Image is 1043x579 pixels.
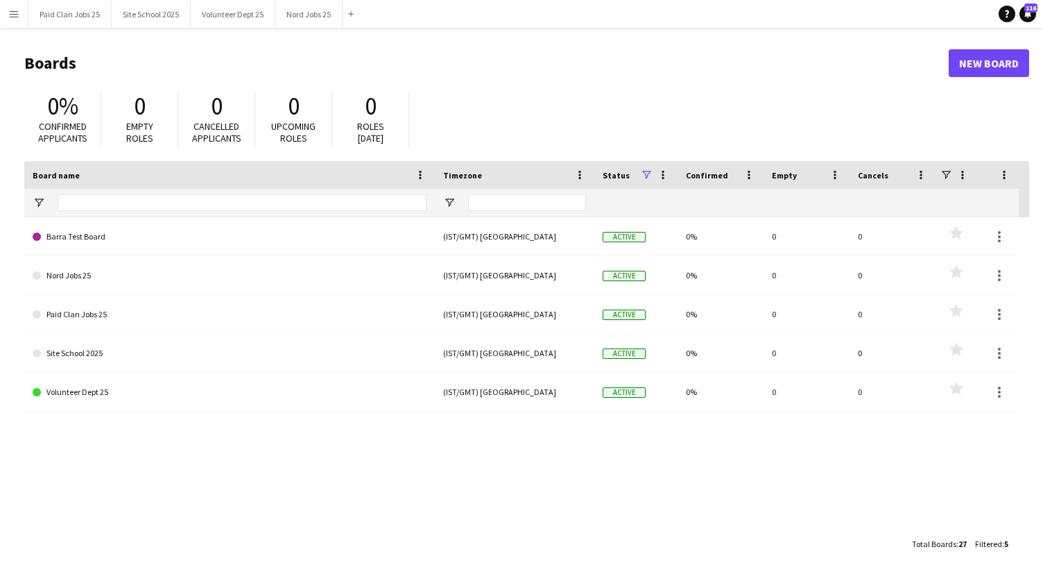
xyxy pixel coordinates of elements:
div: 0% [678,217,764,255]
div: 0% [678,256,764,294]
div: (IST/GMT) [GEOGRAPHIC_DATA] [435,295,594,333]
a: Site School 2025 [33,334,426,373]
a: 116 [1019,6,1036,22]
span: Active [603,271,646,281]
span: Empty [772,170,797,181]
div: (IST/GMT) [GEOGRAPHIC_DATA] [435,373,594,411]
span: Cancelled applicants [192,120,241,144]
span: Active [603,232,646,242]
button: Paid Clan Jobs 25 [28,1,112,28]
div: 0 [850,217,936,255]
div: 0 [764,373,850,411]
button: Site School 2025 [112,1,191,28]
div: (IST/GMT) [GEOGRAPHIC_DATA] [435,334,594,372]
button: Volunteer Dept 25 [191,1,275,28]
span: 27 [958,539,967,549]
a: Volunteer Dept 25 [33,373,426,412]
span: 116 [1024,3,1037,12]
span: Status [603,170,630,181]
span: 0% [47,91,78,121]
a: Paid Clan Jobs 25 [33,295,426,334]
a: New Board [949,49,1029,77]
span: Confirmed [686,170,728,181]
span: Confirmed applicants [38,120,87,144]
div: 0 [850,256,936,294]
div: 0 [850,373,936,411]
div: 0 [850,295,936,333]
span: Empty roles [126,120,153,144]
span: Active [603,349,646,359]
div: 0 [764,217,850,255]
span: 0 [134,91,146,121]
div: : [912,530,967,557]
h1: Boards [24,53,949,74]
div: 0 [850,334,936,372]
span: Active [603,387,646,398]
span: 0 [288,91,300,121]
span: Roles [DATE] [357,120,384,144]
div: 0 [764,256,850,294]
span: 0 [365,91,377,121]
a: Nord Jobs 25 [33,256,426,295]
span: 0 [211,91,223,121]
div: 0% [678,373,764,411]
a: Barra Test Board [33,217,426,256]
div: 0% [678,334,764,372]
input: Board name Filter Input [58,194,426,211]
button: Open Filter Menu [443,196,456,209]
span: Upcoming roles [271,120,316,144]
span: Board name [33,170,80,181]
button: Open Filter Menu [33,196,45,209]
span: Cancels [858,170,888,181]
button: Nord Jobs 25 [275,1,343,28]
div: (IST/GMT) [GEOGRAPHIC_DATA] [435,256,594,294]
div: (IST/GMT) [GEOGRAPHIC_DATA] [435,217,594,255]
span: Filtered [975,539,1002,549]
div: : [975,530,1008,557]
span: Active [603,310,646,320]
span: Timezone [443,170,482,181]
input: Timezone Filter Input [468,194,586,211]
div: 0 [764,295,850,333]
span: 5 [1004,539,1008,549]
span: Total Boards [912,539,956,549]
div: 0% [678,295,764,333]
div: 0 [764,334,850,372]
